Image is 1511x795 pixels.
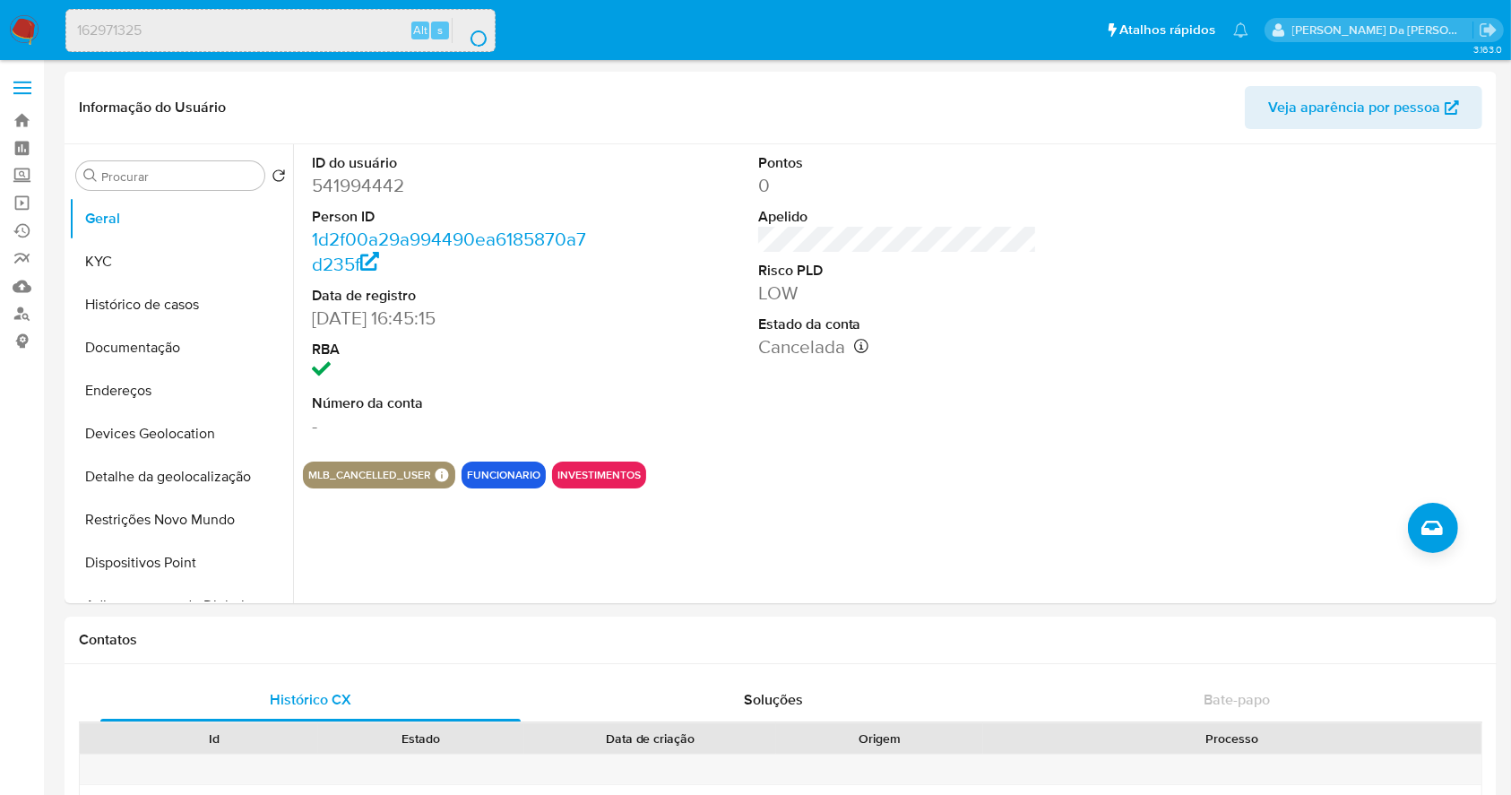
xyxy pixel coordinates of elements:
[79,631,1482,649] h1: Contatos
[312,153,591,173] dt: ID do usuário
[69,283,293,326] button: Histórico de casos
[758,334,1038,359] dd: Cancelada
[270,689,351,710] span: Histórico CX
[996,730,1469,747] div: Processo
[758,281,1038,306] dd: LOW
[79,99,226,117] h1: Informação do Usuário
[69,326,293,369] button: Documentação
[789,730,971,747] div: Origem
[83,169,98,183] button: Procurar
[312,207,591,227] dt: Person ID
[1268,86,1440,129] span: Veja aparência por pessoa
[272,169,286,188] button: Retornar ao pedido padrão
[758,261,1038,281] dt: Risco PLD
[758,153,1038,173] dt: Pontos
[312,286,591,306] dt: Data de registro
[66,19,495,42] input: Pesquise usuários ou casos...
[312,306,591,331] dd: [DATE] 16:45:15
[69,498,293,541] button: Restrições Novo Mundo
[69,240,293,283] button: KYC
[413,22,427,39] span: Alt
[1479,21,1498,39] a: Sair
[758,207,1038,227] dt: Apelido
[437,22,443,39] span: s
[331,730,513,747] div: Estado
[744,689,803,710] span: Soluções
[69,541,293,584] button: Dispositivos Point
[1233,22,1248,38] a: Notificações
[1204,689,1270,710] span: Bate-papo
[312,340,591,359] dt: RBA
[101,169,257,185] input: Procurar
[537,730,764,747] div: Data de criação
[758,173,1038,198] dd: 0
[312,413,591,438] dd: -
[69,455,293,498] button: Detalhe da geolocalização
[69,197,293,240] button: Geral
[1119,21,1215,39] span: Atalhos rápidos
[758,315,1038,334] dt: Estado da conta
[452,18,488,43] button: search-icon
[1245,86,1482,129] button: Veja aparência por pessoa
[1292,22,1473,39] p: patricia.varelo@mercadopago.com.br
[312,226,586,277] a: 1d2f00a29a994490ea6185870a7d235f
[69,412,293,455] button: Devices Geolocation
[312,393,591,413] dt: Número da conta
[69,369,293,412] button: Endereços
[124,730,306,747] div: Id
[312,173,591,198] dd: 541994442
[69,584,293,627] button: Adiantamentos de Dinheiro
